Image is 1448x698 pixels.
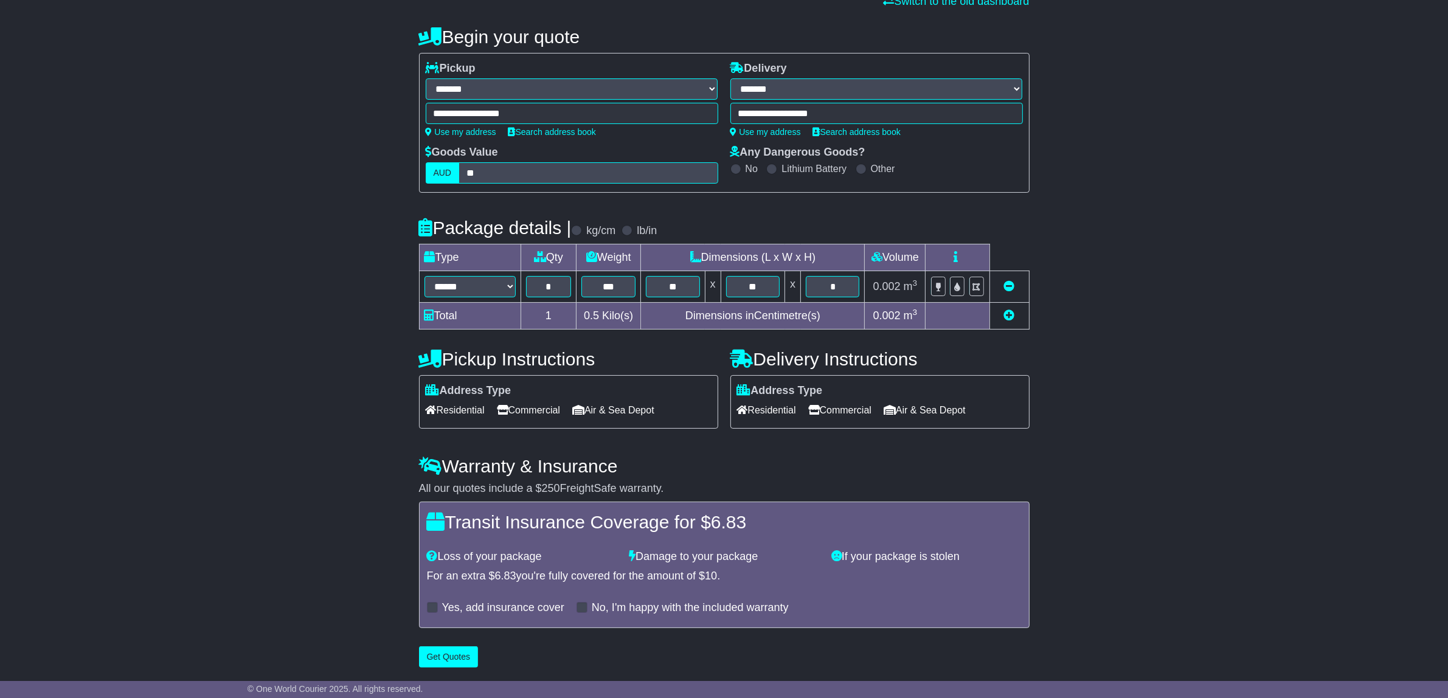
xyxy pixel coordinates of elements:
[813,127,901,137] a: Search address book
[873,309,901,322] span: 0.002
[913,308,918,317] sup: 3
[577,244,641,271] td: Weight
[542,482,560,494] span: 250
[497,401,560,420] span: Commercial
[419,349,718,369] h4: Pickup Instructions
[427,512,1022,532] h4: Transit Insurance Coverage for $
[705,570,717,582] span: 10
[521,244,577,271] td: Qty
[577,303,641,330] td: Kilo(s)
[737,401,796,420] span: Residential
[746,163,758,174] label: No
[426,401,485,420] span: Residential
[419,244,521,271] td: Type
[705,271,721,303] td: x
[737,384,823,398] label: Address Type
[825,550,1028,564] div: If your package is stolen
[781,163,847,174] label: Lithium Battery
[1004,309,1015,322] a: Add new item
[419,482,1030,496] div: All our quotes include a $ FreightSafe warranty.
[419,218,572,238] h4: Package details |
[426,162,460,184] label: AUD
[426,384,511,398] label: Address Type
[913,278,918,288] sup: 3
[419,646,479,668] button: Get Quotes
[419,303,521,330] td: Total
[873,280,901,292] span: 0.002
[572,401,654,420] span: Air & Sea Depot
[521,303,577,330] td: 1
[730,62,787,75] label: Delivery
[623,550,825,564] div: Damage to your package
[419,456,1030,476] h4: Warranty & Insurance
[884,401,966,420] span: Air & Sea Depot
[421,550,623,564] div: Loss of your package
[248,684,423,694] span: © One World Courier 2025. All rights reserved.
[442,601,564,615] label: Yes, add insurance cover
[865,244,926,271] td: Volume
[495,570,516,582] span: 6.83
[730,127,801,137] a: Use my address
[808,401,871,420] span: Commercial
[730,349,1030,369] h4: Delivery Instructions
[641,303,865,330] td: Dimensions in Centimetre(s)
[592,601,789,615] label: No, I'm happy with the included warranty
[904,280,918,292] span: m
[426,127,496,137] a: Use my address
[426,146,498,159] label: Goods Value
[730,146,865,159] label: Any Dangerous Goods?
[426,62,476,75] label: Pickup
[871,163,895,174] label: Other
[586,224,615,238] label: kg/cm
[1004,280,1015,292] a: Remove this item
[508,127,596,137] a: Search address book
[904,309,918,322] span: m
[427,570,1022,583] div: For an extra $ you're fully covered for the amount of $ .
[637,224,657,238] label: lb/in
[711,512,746,532] span: 6.83
[584,309,599,322] span: 0.5
[785,271,801,303] td: x
[641,244,865,271] td: Dimensions (L x W x H)
[419,27,1030,47] h4: Begin your quote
